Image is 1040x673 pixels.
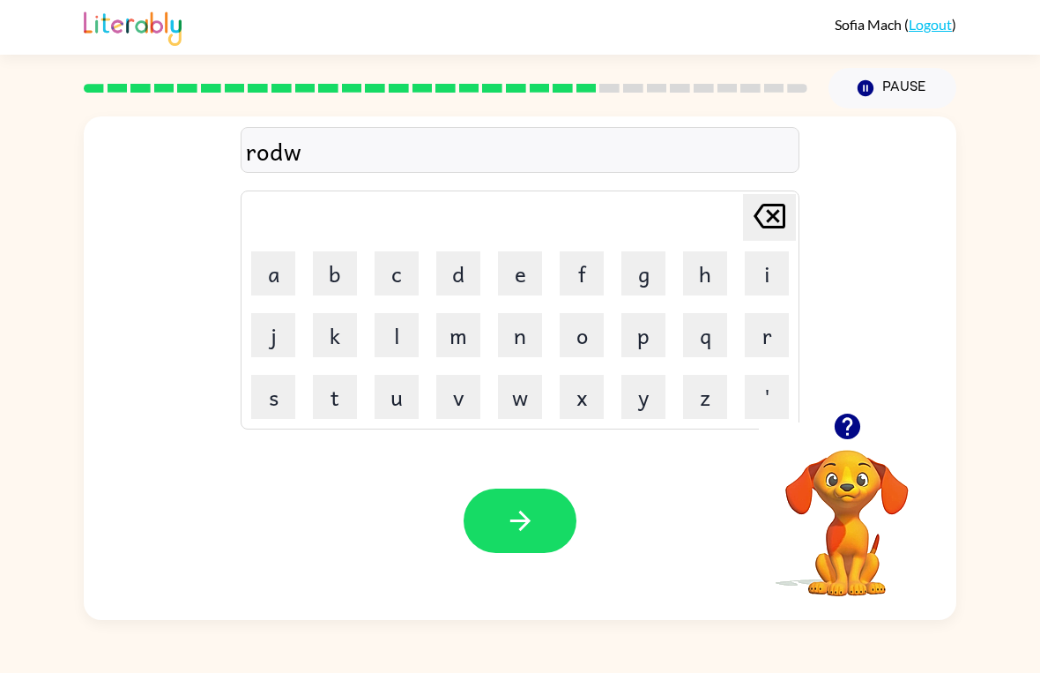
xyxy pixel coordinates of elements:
button: v [436,375,480,419]
a: Logout [909,16,952,33]
button: z [683,375,727,419]
button: c [375,251,419,295]
div: rodw [246,132,794,169]
button: k [313,313,357,357]
button: i [745,251,789,295]
button: p [621,313,665,357]
button: x [560,375,604,419]
button: a [251,251,295,295]
button: b [313,251,357,295]
button: q [683,313,727,357]
button: m [436,313,480,357]
button: u [375,375,419,419]
button: d [436,251,480,295]
img: Literably [84,7,182,46]
button: ' [745,375,789,419]
button: j [251,313,295,357]
button: h [683,251,727,295]
button: l [375,313,419,357]
div: ( ) [835,16,956,33]
button: g [621,251,665,295]
button: s [251,375,295,419]
button: t [313,375,357,419]
button: e [498,251,542,295]
button: o [560,313,604,357]
button: y [621,375,665,419]
span: Sofia Mach [835,16,904,33]
button: n [498,313,542,357]
video: Your browser must support playing .mp4 files to use Literably. Please try using another browser. [759,422,935,599]
button: w [498,375,542,419]
button: r [745,313,789,357]
button: f [560,251,604,295]
button: Pause [828,68,956,108]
